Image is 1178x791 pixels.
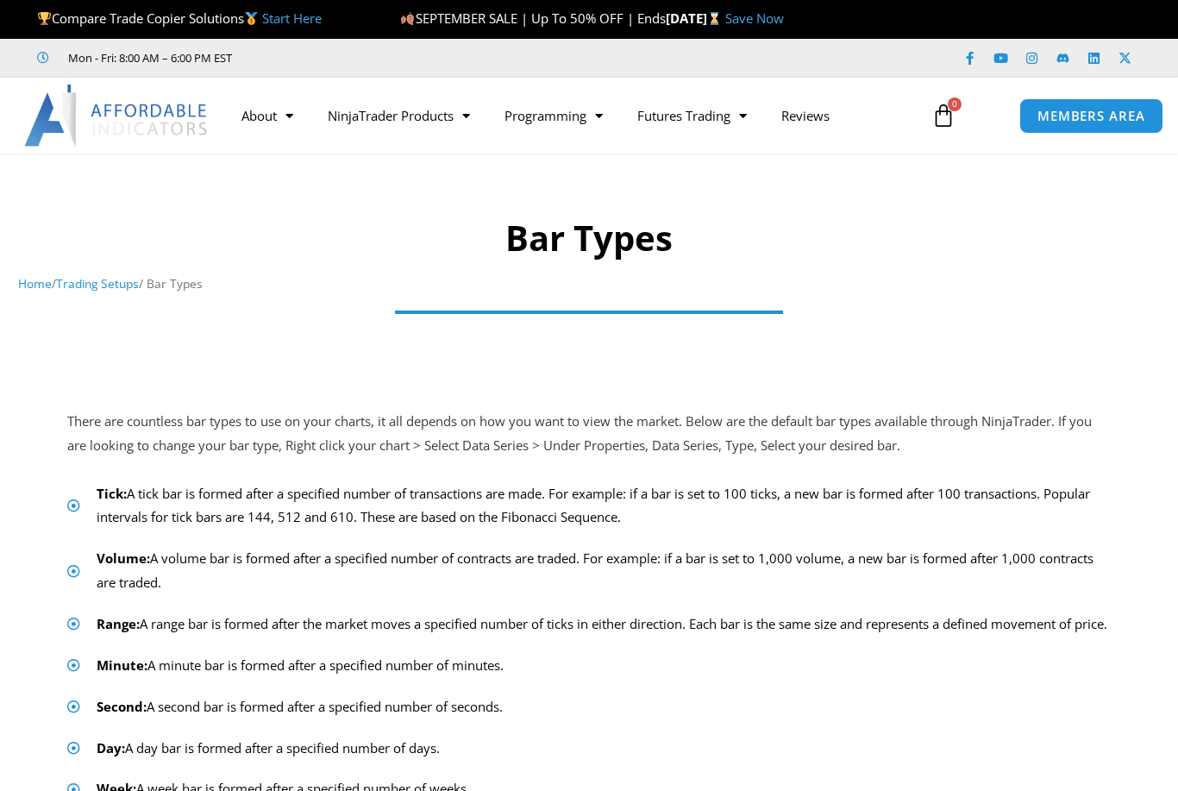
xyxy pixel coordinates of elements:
[92,612,1107,637] span: A range bar is formed after the market moves a specified number of ticks in either direction. Eac...
[92,654,504,678] span: A minute bar is formed after a specified number of minutes.
[67,410,1111,458] p: There are countless bar types to use on your charts, it all depends on how you want to view the m...
[38,12,51,25] img: 🏆
[708,12,721,25] img: ⌛
[620,96,764,135] a: Futures Trading
[64,47,232,68] span: Mon - Fri: 8:00 AM – 6:00 PM EST
[18,275,52,292] a: Home
[1019,98,1163,134] a: MEMBERS AREA
[256,49,515,66] iframe: Customer reviews powered by Trustpilot
[92,547,1111,595] span: A volume bar is formed after a specified number of contracts are traded. For example: if a bar is...
[224,96,310,135] a: About
[37,9,322,27] span: Compare Trade Copier Solutions
[725,9,784,27] a: Save Now
[224,96,919,135] nav: Menu
[487,96,620,135] a: Programming
[92,737,440,761] span: A day bar is formed after a specified number of days.
[905,91,981,141] a: 0
[948,97,962,111] span: 0
[400,9,665,27] span: SEPTEMBER SALE | Up To 50% OFF | Ends
[56,275,139,292] a: Trading Setups
[97,656,147,674] b: Minute:
[245,12,258,25] img: 🥇
[92,695,503,719] span: A second bar is formed after a specified number of seconds.
[18,214,1161,262] h1: Bar Types
[262,9,322,27] a: Start Here
[97,485,127,502] b: Tick:
[666,9,725,27] strong: [DATE]
[92,482,1111,530] span: A tick bar is formed after a specified number of transactions are made. For example: if a bar is ...
[764,96,847,135] a: Reviews
[97,739,125,756] b: Day:
[1037,110,1145,122] span: MEMBERS AREA
[97,698,147,715] b: Second:
[310,96,487,135] a: NinjaTrader Products
[97,549,150,567] b: Volume:
[24,85,210,147] img: LogoAI | Affordable Indicators – NinjaTrader
[401,12,414,25] img: 🍂
[97,615,140,632] b: Range:
[18,273,1161,295] nav: Breadcrumb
